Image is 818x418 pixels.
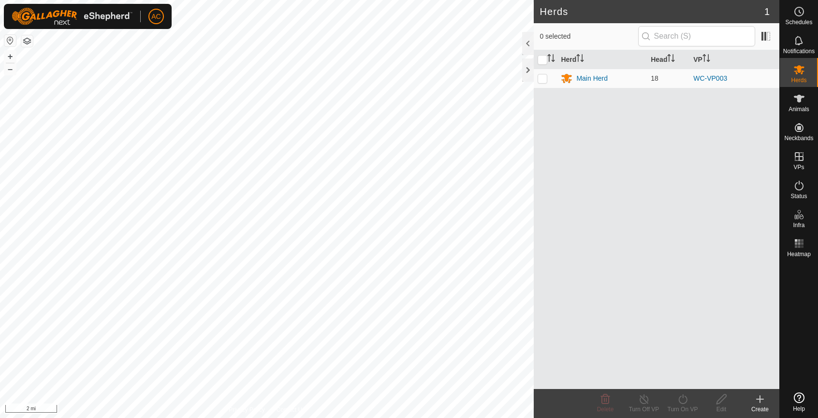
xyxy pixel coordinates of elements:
[277,405,305,414] a: Contact Us
[790,193,807,199] span: Status
[638,26,755,46] input: Search (S)
[4,63,16,75] button: –
[793,406,805,412] span: Help
[576,56,584,63] p-sorticon: Activate to sort
[557,50,647,69] th: Herd
[702,56,710,63] p-sorticon: Activate to sort
[789,106,809,112] span: Animals
[576,73,608,84] div: Main Herd
[540,31,638,42] span: 0 selected
[4,51,16,62] button: +
[21,35,33,47] button: Map Layers
[540,6,764,17] h2: Herds
[667,56,675,63] p-sorticon: Activate to sort
[785,19,812,25] span: Schedules
[764,4,770,19] span: 1
[625,405,663,414] div: Turn Off VP
[793,164,804,170] span: VPs
[151,12,161,22] span: AC
[780,389,818,416] a: Help
[784,135,813,141] span: Neckbands
[12,8,132,25] img: Gallagher Logo
[791,77,806,83] span: Herds
[693,74,727,82] a: WC-VP003
[741,405,779,414] div: Create
[783,48,815,54] span: Notifications
[663,405,702,414] div: Turn On VP
[689,50,779,69] th: VP
[597,406,614,413] span: Delete
[4,35,16,46] button: Reset Map
[229,405,265,414] a: Privacy Policy
[547,56,555,63] p-sorticon: Activate to sort
[651,74,658,82] span: 18
[702,405,741,414] div: Edit
[787,251,811,257] span: Heatmap
[647,50,689,69] th: Head
[793,222,804,228] span: Infra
